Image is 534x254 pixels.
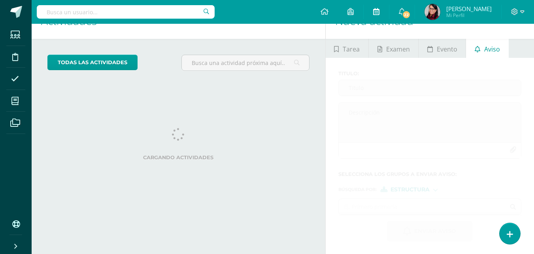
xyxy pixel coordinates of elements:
a: Aviso [466,39,508,58]
label: Cargando actividades [47,155,309,160]
div: [object Object] [381,187,440,192]
input: Titulo [339,80,521,95]
label: Selecciona los grupos a enviar aviso : [338,171,521,177]
span: Aviso [484,40,500,59]
button: Enviar aviso [387,221,472,241]
span: Examen [386,40,410,59]
label: Titulo : [338,71,521,76]
input: Busca una actividad próxima aquí... [182,55,309,71]
input: Ej. Primero primaria [339,199,506,214]
a: Evento [419,39,466,58]
a: Tarea [326,39,368,58]
span: 22 [402,10,411,19]
span: Búsqueda por : [338,187,377,192]
span: Enviar aviso [414,222,456,241]
span: [PERSON_NAME] [446,5,492,13]
span: Mi Perfil [446,12,492,19]
a: Examen [369,39,418,58]
img: 0a2e9a33f3909cb77ea8b9c8beb902f9.png [425,4,440,20]
span: Tarea [343,40,360,59]
span: Evento [437,40,457,59]
span: Estructura [391,187,430,192]
input: Busca un usuario... [37,5,215,19]
a: todas las Actividades [47,55,138,70]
